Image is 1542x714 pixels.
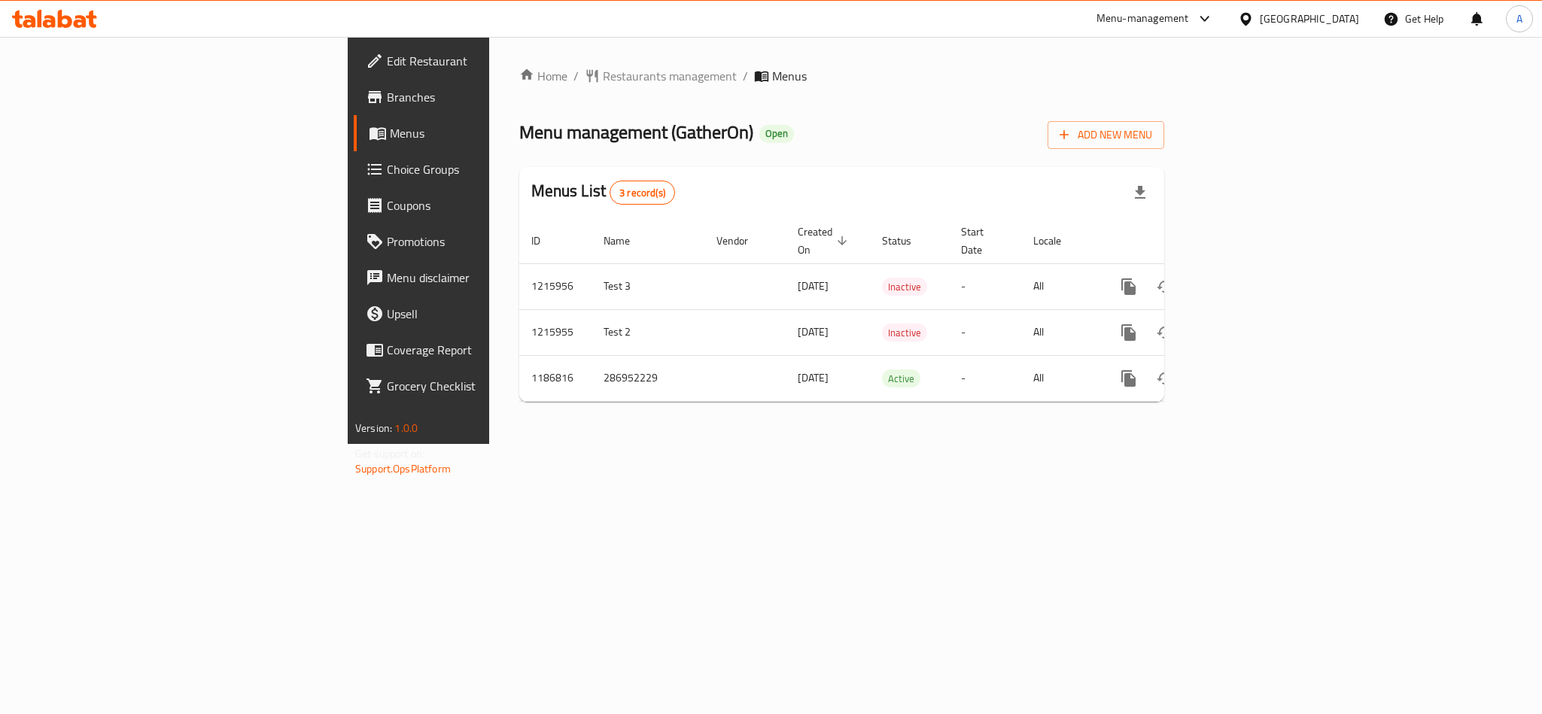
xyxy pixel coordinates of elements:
span: Name [604,232,649,250]
a: Menus [354,115,605,151]
span: 1.0.0 [394,418,418,438]
span: Choice Groups [387,160,593,178]
span: Active [882,370,920,387]
span: Version: [355,418,392,438]
a: Menu disclaimer [354,260,605,296]
span: Locale [1033,232,1081,250]
span: Coverage Report [387,341,593,359]
span: [DATE] [798,276,829,296]
span: Status [882,232,931,250]
td: Test 3 [592,263,704,309]
span: Get support on: [355,444,424,463]
h2: Menus List [531,180,675,205]
span: Menu disclaimer [387,269,593,287]
span: Menus [772,67,807,85]
li: / [743,67,748,85]
td: All [1021,263,1099,309]
span: [DATE] [798,368,829,387]
button: more [1111,360,1147,396]
span: Coupons [387,196,593,214]
span: A [1516,11,1522,27]
span: Branches [387,88,593,106]
span: Restaurants management [603,67,737,85]
a: Coverage Report [354,332,605,368]
span: 3 record(s) [610,186,674,200]
td: - [949,309,1021,355]
a: Support.OpsPlatform [355,459,451,479]
button: Change Status [1147,269,1183,305]
nav: breadcrumb [519,67,1164,85]
span: Inactive [882,324,927,342]
th: Actions [1099,218,1267,264]
span: ID [531,232,560,250]
a: Choice Groups [354,151,605,187]
a: Grocery Checklist [354,368,605,404]
div: Total records count [610,181,675,205]
span: Grocery Checklist [387,377,593,395]
a: Promotions [354,223,605,260]
button: Add New Menu [1048,121,1164,149]
a: Upsell [354,296,605,332]
button: more [1111,269,1147,305]
td: Test 2 [592,309,704,355]
span: Created On [798,223,852,259]
span: Edit Restaurant [387,52,593,70]
div: Inactive [882,278,927,296]
table: enhanced table [519,218,1267,402]
div: Export file [1122,175,1158,211]
span: Start Date [961,223,1003,259]
button: Change Status [1147,360,1183,396]
td: 286952229 [592,355,704,401]
span: Add New Menu [1060,126,1152,144]
div: Open [759,125,794,143]
td: All [1021,309,1099,355]
span: Inactive [882,278,927,296]
span: Vendor [716,232,768,250]
td: - [949,355,1021,401]
span: Upsell [387,305,593,323]
span: [DATE] [798,322,829,342]
a: Branches [354,79,605,115]
span: Promotions [387,232,593,251]
td: - [949,263,1021,309]
button: more [1111,314,1147,351]
a: Restaurants management [585,67,737,85]
span: Menu management ( GatherOn ) [519,115,753,149]
a: Coupons [354,187,605,223]
span: Menus [390,124,593,142]
td: All [1021,355,1099,401]
div: [GEOGRAPHIC_DATA] [1260,11,1359,27]
a: Edit Restaurant [354,43,605,79]
div: Menu-management [1096,10,1189,28]
span: Open [759,127,794,140]
button: Change Status [1147,314,1183,351]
